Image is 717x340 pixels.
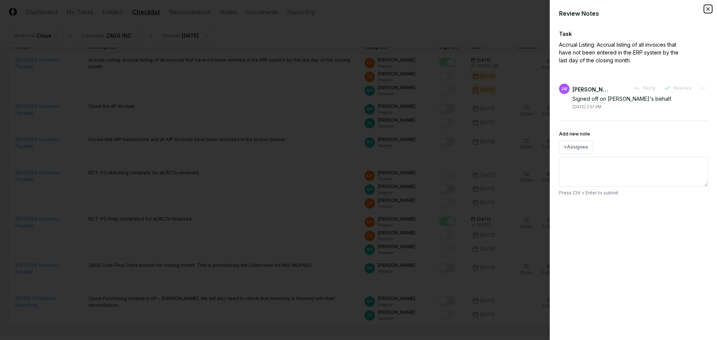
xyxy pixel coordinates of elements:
[559,190,708,196] p: Press Ctrl + Enter to submit
[673,85,692,91] span: Resolve
[629,81,660,95] button: Reply
[660,81,696,95] button: Resolve
[559,140,593,154] button: +Assignee
[559,30,708,38] div: Task
[572,95,708,103] div: Signed off on [PERSON_NAME]'s behalf.
[559,41,682,64] p: Accrual Listing: Accrual listing of all invoices that have not been entered in the ERP system by ...
[572,104,601,110] div: [DATE] 2:57 PM
[559,131,590,137] label: Add new note
[572,85,610,93] div: [PERSON_NAME]
[561,86,567,92] span: JW
[559,9,708,18] div: Review Notes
